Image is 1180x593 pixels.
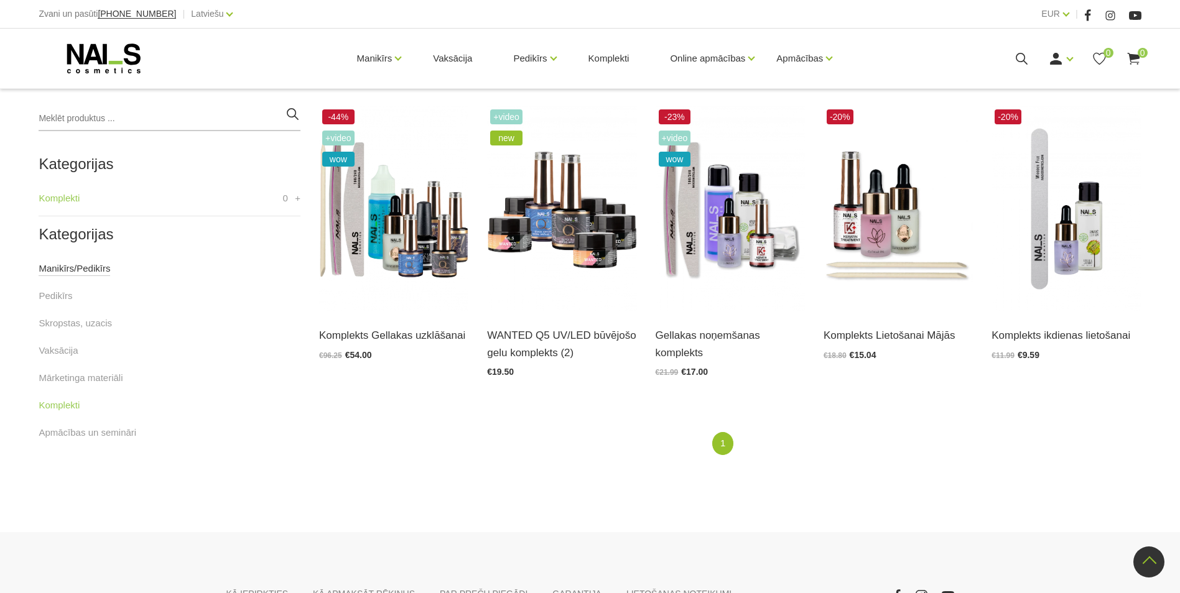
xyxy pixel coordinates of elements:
[824,106,973,311] img: Komplektā ietilpst:- Keratīna līdzeklis bojātu nagu atjaunošanai, 14 ml,- Kutikulas irdinātājs ar...
[513,34,547,83] a: Pedikīrs
[39,425,136,440] a: Apmācības un semināri
[39,398,80,413] a: Komplekti
[39,156,300,172] h2: Kategorijas
[319,351,342,360] span: €96.25
[319,106,468,311] img: Gellakas uzklāšanas komplektā ietilpst:Wipe Off Solutions 3in1/30mlBrilliant Bond Bezskābes praim...
[39,226,300,242] h2: Kategorijas
[191,6,223,21] a: Latviešu
[659,152,691,167] span: wow
[1092,51,1107,67] a: 0
[39,316,112,331] a: Skropstas, uzacis
[345,350,372,360] span: €54.00
[995,109,1021,124] span: -20%
[1075,6,1078,22] span: |
[490,109,523,124] span: +Video
[39,6,176,22] div: Zvani un pasūti
[827,109,853,124] span: -20%
[656,106,805,311] img: Gellakas noņemšanas komplekts ietver▪️ Līdzeklis Gellaku un citu Soak Off produktu noņemšanai (10...
[1126,51,1141,67] a: 0
[39,370,123,385] a: Mārketinga materiāli
[578,29,639,88] a: Komplekti
[39,261,110,276] a: Manikīrs/Pedikīrs
[182,6,185,22] span: |
[1041,6,1060,21] a: EUR
[295,191,300,206] a: +
[322,152,355,167] span: wow
[39,191,80,206] a: Komplekti
[490,131,523,145] span: new
[824,327,973,344] a: Komplekts Lietošanai Mājās
[319,327,468,344] a: Komplekts Gellakas uzklāšanai
[992,327,1141,344] a: Komplekts ikdienas lietošanai
[39,106,300,131] input: Meklēt produktus ...
[824,351,847,360] span: €18.80
[1138,48,1148,58] span: 0
[283,191,288,206] span: 0
[776,34,823,83] a: Apmācības
[1103,48,1113,58] span: 0
[850,350,876,360] span: €15.04
[670,34,745,83] a: Online apmācības
[659,131,691,145] span: +Video
[487,367,514,377] span: €19.50
[322,109,355,124] span: -44%
[39,288,72,303] a: Pedikīrs
[423,29,482,88] a: Vaksācija
[712,432,733,455] a: 1
[656,327,805,361] a: Gellakas noņemšanas komplekts
[681,367,708,377] span: €17.00
[992,106,1141,311] img: Komplektā ietilst:- Organic Lotion Lithi&Jasmine 50 ml;- Melleņu Kutikulu eļļa 15 ml;- Wooden Fil...
[487,327,636,361] a: WANTED Q5 UV/LED būvējošo gelu komplekts (2)
[319,432,1141,455] nav: catalog-product-list
[656,368,679,377] span: €21.99
[39,343,78,358] a: Vaksācija
[659,109,691,124] span: -23%
[98,9,176,19] a: [PHONE_NUMBER]
[322,131,355,145] span: +Video
[357,34,393,83] a: Manikīrs
[487,106,636,311] img: Wanted gelu starta komplekta ietilpst:- Quick Builder Clear HYBRID bāze UV/LED, 8 ml;- Quick Crys...
[992,351,1015,360] span: €11.99
[1018,350,1039,360] span: €9.59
